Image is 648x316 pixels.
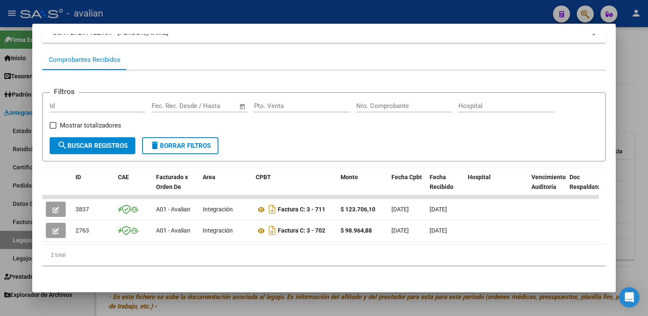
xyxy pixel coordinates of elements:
span: Buscar Registros [57,142,128,150]
datatable-header-cell: Hospital [464,168,528,205]
datatable-header-cell: CAE [115,168,153,205]
span: Facturado x Orden De [156,174,188,190]
div: Comprobantes Recibidos [49,55,120,65]
datatable-header-cell: Vencimiento Auditoría [528,168,566,205]
span: ID [75,174,81,180]
i: Descargar documento [267,224,278,237]
datatable-header-cell: Monto [337,168,388,205]
button: Borrar Filtros [142,137,218,154]
span: Vencimiento Auditoría [531,174,566,190]
span: [DATE] [391,227,409,234]
input: Fecha fin [194,102,235,110]
span: A01 - Avalian [156,206,190,213]
span: Hospital [468,174,491,180]
button: Open calendar [237,102,247,111]
h3: Filtros [50,86,79,97]
input: Fecha inicio [152,102,186,110]
mat-icon: delete [150,140,160,150]
div: 2 total [42,244,605,266]
datatable-header-cell: Doc Respaldatoria [566,168,617,205]
span: Fecha Recibido [430,174,453,190]
span: Integración [203,206,233,213]
strong: $ 98.964,88 [341,227,372,234]
i: Descargar documento [267,202,278,216]
span: 3837 [75,206,89,213]
span: [DATE] [430,227,447,234]
strong: Factura C: 3 - 702 [278,227,325,234]
datatable-header-cell: CPBT [252,168,337,205]
datatable-header-cell: Area [199,168,252,205]
span: [DATE] [430,206,447,213]
span: Fecha Cpbt [391,174,422,180]
span: Doc Respaldatoria [570,174,608,190]
span: 2763 [75,227,89,234]
datatable-header-cell: Facturado x Orden De [153,168,199,205]
span: A01 - Avalian [156,227,190,234]
datatable-header-cell: ID [72,168,115,205]
strong: Factura C: 3 - 711 [278,206,325,213]
datatable-header-cell: Fecha Recibido [426,168,464,205]
datatable-header-cell: Fecha Cpbt [388,168,426,205]
span: Mostrar totalizadores [60,120,121,130]
mat-icon: search [57,140,67,150]
span: Monto [341,174,358,180]
span: Area [203,174,215,180]
span: CAE [118,174,129,180]
span: Integración [203,227,233,234]
div: Open Intercom Messenger [619,287,640,308]
button: Buscar Registros [50,137,135,154]
span: CPBT [256,174,271,180]
strong: $ 123.706,10 [341,206,375,213]
span: [DATE] [391,206,409,213]
span: Borrar Filtros [150,142,211,150]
